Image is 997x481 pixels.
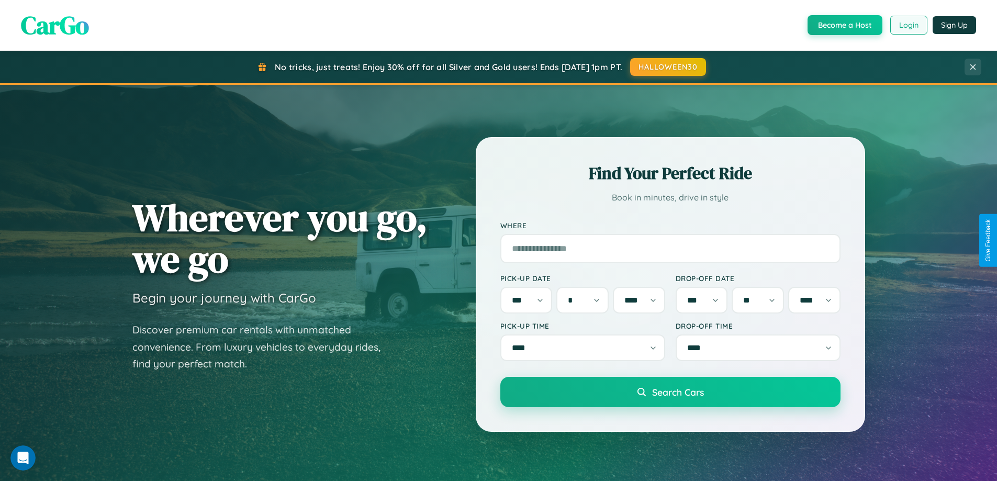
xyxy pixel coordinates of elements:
[500,162,841,185] h2: Find Your Perfect Ride
[500,221,841,230] label: Where
[500,190,841,205] p: Book in minutes, drive in style
[132,197,428,279] h1: Wherever you go, we go
[676,274,841,283] label: Drop-off Date
[808,15,882,35] button: Become a Host
[132,321,394,373] p: Discover premium car rentals with unmatched convenience. From luxury vehicles to everyday rides, ...
[984,219,992,262] div: Give Feedback
[10,445,36,471] iframe: Intercom live chat
[652,386,704,398] span: Search Cars
[500,274,665,283] label: Pick-up Date
[132,290,316,306] h3: Begin your journey with CarGo
[890,16,927,35] button: Login
[933,16,976,34] button: Sign Up
[500,321,665,330] label: Pick-up Time
[21,8,89,42] span: CarGo
[630,58,706,76] button: HALLOWEEN30
[500,377,841,407] button: Search Cars
[275,62,622,72] span: No tricks, just treats! Enjoy 30% off for all Silver and Gold users! Ends [DATE] 1pm PT.
[676,321,841,330] label: Drop-off Time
